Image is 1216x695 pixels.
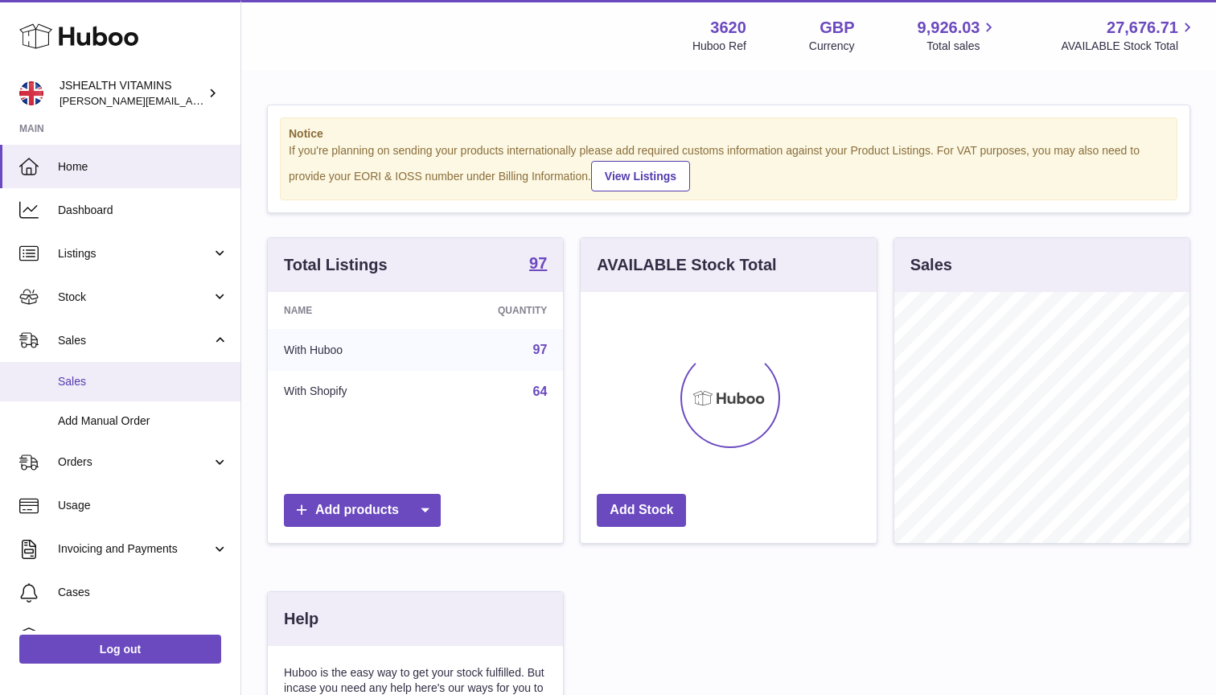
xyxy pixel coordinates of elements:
h3: AVAILABLE Stock Total [597,254,776,276]
span: Sales [58,374,228,389]
span: Invoicing and Payments [58,541,212,557]
a: 64 [533,385,548,398]
h3: Total Listings [284,254,388,276]
strong: 97 [529,255,547,271]
span: [PERSON_NAME][EMAIL_ADDRESS][DOMAIN_NAME] [60,94,322,107]
div: JSHEALTH VITAMINS [60,78,204,109]
a: View Listings [591,161,690,191]
span: AVAILABLE Stock Total [1061,39,1197,54]
td: With Shopify [268,371,427,413]
span: Dashboard [58,203,228,218]
span: 9,926.03 [918,17,980,39]
a: 9,926.03 Total sales [918,17,999,54]
div: Currency [809,39,855,54]
strong: GBP [820,17,854,39]
span: Stock [58,290,212,305]
span: Sales [58,333,212,348]
span: Total sales [926,39,998,54]
span: Channels [58,628,228,644]
a: 27,676.71 AVAILABLE Stock Total [1061,17,1197,54]
span: Cases [58,585,228,600]
a: Log out [19,635,221,664]
a: Add products [284,494,441,527]
h3: Help [284,608,318,630]
div: Huboo Ref [692,39,746,54]
span: Home [58,159,228,175]
td: With Huboo [268,329,427,371]
a: 97 [529,255,547,274]
img: francesca@jshealthvitamins.com [19,81,43,105]
h3: Sales [910,254,952,276]
strong: 3620 [710,17,746,39]
th: Quantity [427,292,563,329]
span: Listings [58,246,212,261]
span: 27,676.71 [1107,17,1178,39]
strong: Notice [289,126,1169,142]
span: Usage [58,498,228,513]
th: Name [268,292,427,329]
span: Add Manual Order [58,413,228,429]
span: Orders [58,454,212,470]
a: 97 [533,343,548,356]
div: If you're planning on sending your products internationally please add required customs informati... [289,143,1169,191]
a: Add Stock [597,494,686,527]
